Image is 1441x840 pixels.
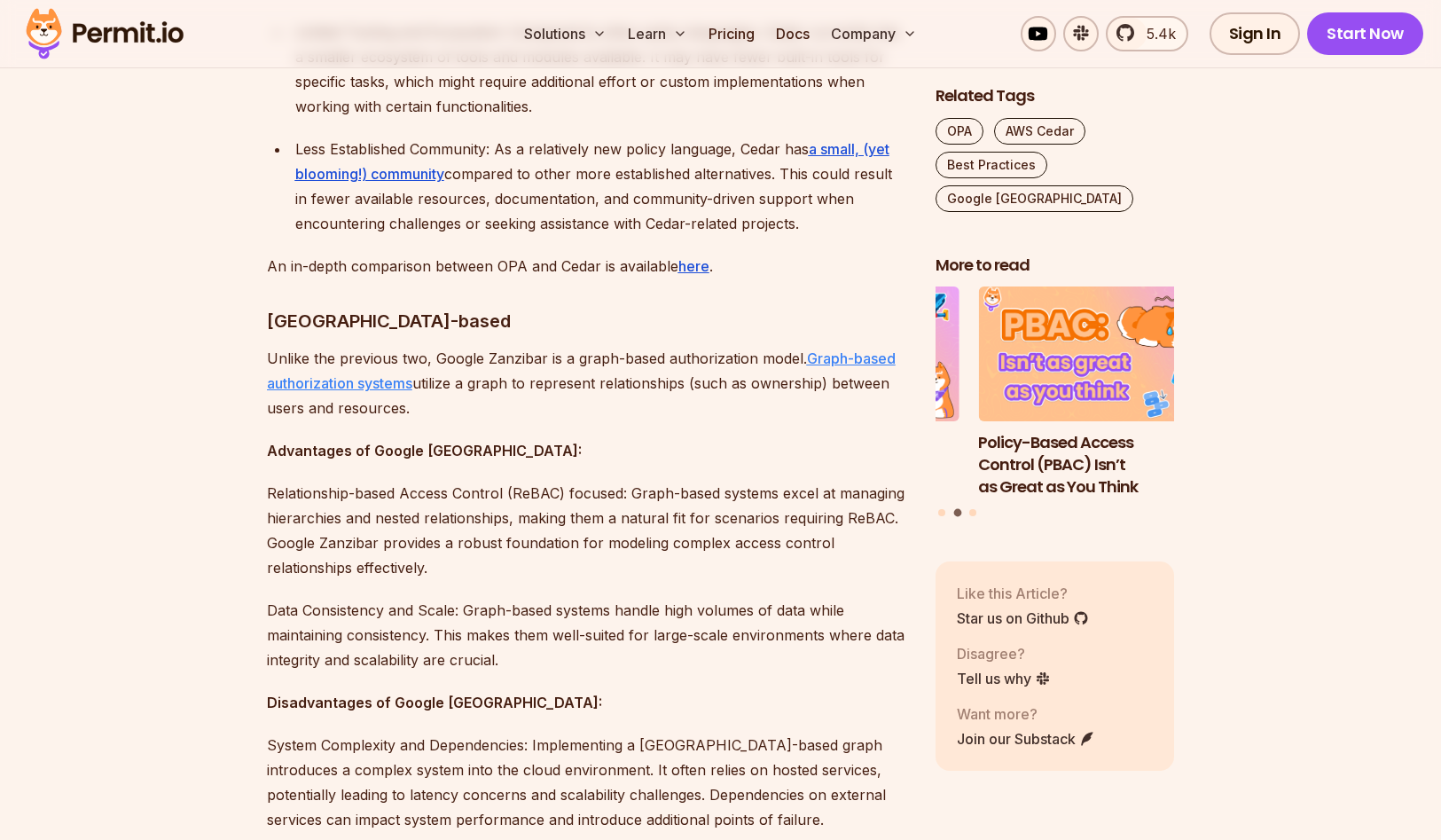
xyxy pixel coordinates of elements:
[267,694,602,711] strong: Disadvantages of Google [GEOGRAPHIC_DATA]:
[295,20,907,119] p: Limited Tooling and Ecosystem: Compared to other policy languages, Cedar currently has a smaller ...
[936,287,1175,520] div: Posts
[1136,23,1176,44] span: 5.4k
[936,255,1175,277] h2: More to read
[701,16,762,51] a: Pricing
[936,152,1047,178] a: Best Practices
[267,349,896,392] a: Graph-based authorization systems
[957,668,1051,689] a: Tell us why
[267,254,907,279] p: An in-depth comparison between OPA and Cedar is available .
[978,287,1218,499] a: Policy-Based Access Control (PBAC) Isn’t as Great as You ThinkPolicy-Based Access Control (PBAC) ...
[978,287,1218,499] li: 2 of 3
[267,307,907,335] h3: [GEOGRAPHIC_DATA]-based
[957,583,1089,604] p: Like this Article?
[1210,12,1301,55] a: Sign In
[936,118,983,145] a: OPA
[720,287,959,499] li: 1 of 3
[517,16,614,51] button: Solutions
[267,733,907,832] p: System Complexity and Dependencies: Implementing a [GEOGRAPHIC_DATA]-based graph introduces a com...
[978,287,1218,422] img: Policy-Based Access Control (PBAC) Isn’t as Great as You Think
[957,703,1095,725] p: Want more?
[1307,12,1423,55] a: Start Now
[936,85,1175,107] h2: Related Tags
[969,509,976,516] button: Go to slide 3
[957,608,1089,629] a: Star us on Github
[936,185,1133,212] a: Google [GEOGRAPHIC_DATA]
[769,16,817,51] a: Docs
[295,140,889,183] a: a small, (yet blooming!) community
[1106,16,1188,51] a: 5.4k
[267,481,907,580] p: Relationship-based Access Control (ReBAC) focused: Graph-based systems excel at managing hierarch...
[957,643,1051,664] p: Disagree?
[18,4,192,64] img: Permit logo
[267,442,582,459] strong: Advantages of Google [GEOGRAPHIC_DATA]:
[824,16,924,51] button: Company
[678,257,709,275] a: here
[953,509,961,517] button: Go to slide 2
[957,728,1095,750] a: Join our Substack
[621,16,694,51] button: Learn
[938,509,945,516] button: Go to slide 1
[267,346,907,420] p: Unlike the previous two, Google Zanzibar is a graph-based authorization model. utilize a graph to...
[994,118,1085,145] a: AWS Cedar
[720,432,959,498] h3: How to Use JWTs for Authorization: Best Practices and Common Mistakes
[295,137,907,236] p: Less Established Community: As a relatively new policy language, Cedar has compared to other more...
[267,598,907,672] p: Data Consistency and Scale: Graph-based systems handle high volumes of data while maintaining con...
[978,432,1218,498] h3: Policy-Based Access Control (PBAC) Isn’t as Great as You Think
